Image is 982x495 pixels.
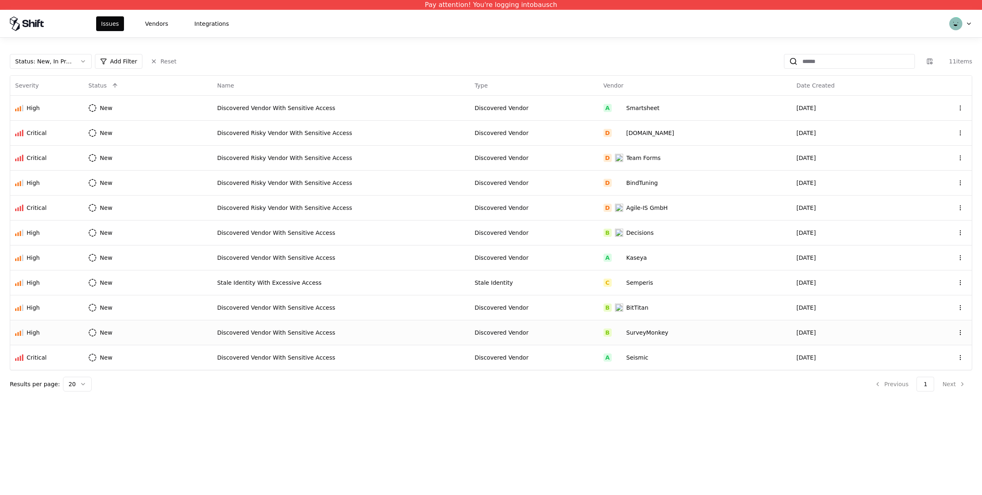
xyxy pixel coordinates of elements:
[88,101,127,115] button: New
[27,179,40,187] div: High
[797,254,916,262] div: [DATE]
[88,81,107,90] div: Status
[217,254,465,262] div: Discovered Vendor With Sensitive Access
[100,353,113,362] div: New
[100,204,113,212] div: New
[15,57,73,65] div: Status : New, In Progress
[626,179,658,187] div: BindTuning
[626,204,668,212] div: Agile-IS GmbH
[475,204,594,212] div: Discovered Vendor
[15,81,39,90] div: Severity
[615,279,623,287] img: Semperis
[604,304,612,312] div: B
[626,104,660,112] div: Smartsheet
[27,154,47,162] div: Critical
[88,250,127,265] button: New
[615,129,623,137] img: Draw.io
[797,154,916,162] div: [DATE]
[604,179,612,187] div: D
[615,304,623,312] img: BitTitan
[615,229,623,237] img: Decisions
[797,204,916,212] div: [DATE]
[217,129,465,137] div: Discovered Risky Vendor With Sensitive Access
[475,129,594,137] div: Discovered Vendor
[100,104,113,112] div: New
[217,81,234,90] div: Name
[100,279,113,287] div: New
[626,304,649,312] div: BitTitan
[217,353,465,362] div: Discovered Vendor With Sensitive Access
[27,328,40,337] div: High
[797,304,916,312] div: [DATE]
[797,279,916,287] div: [DATE]
[217,304,465,312] div: Discovered Vendor With Sensitive Access
[27,129,47,137] div: Critical
[797,353,916,362] div: [DATE]
[88,151,127,165] button: New
[88,325,127,340] button: New
[797,229,916,237] div: [DATE]
[615,204,623,212] img: Agile-IS GmbH
[604,129,612,137] div: D
[615,179,623,187] img: BindTuning
[626,229,654,237] div: Decisions
[626,254,647,262] div: Kaseya
[95,54,142,69] button: Add Filter
[88,200,127,215] button: New
[27,304,40,312] div: High
[615,104,623,112] img: Smartsheet
[604,229,612,237] div: B
[475,254,594,262] div: Discovered Vendor
[604,81,624,90] div: Vendor
[475,353,594,362] div: Discovered Vendor
[27,229,40,237] div: High
[626,279,653,287] div: Semperis
[27,353,47,362] div: Critical
[615,154,623,162] img: Team Forms
[100,229,113,237] div: New
[88,175,127,190] button: New
[868,377,972,391] nav: pagination
[615,328,623,337] img: SurveyMonkey
[88,350,127,365] button: New
[475,81,488,90] div: Type
[917,377,934,391] button: 1
[217,328,465,337] div: Discovered Vendor With Sensitive Access
[604,204,612,212] div: D
[217,104,465,112] div: Discovered Vendor With Sensitive Access
[27,104,40,112] div: High
[96,16,124,31] button: Issues
[797,104,916,112] div: [DATE]
[100,154,113,162] div: New
[88,225,127,240] button: New
[797,328,916,337] div: [DATE]
[100,304,113,312] div: New
[88,300,127,315] button: New
[217,279,465,287] div: Stale Identity With Excessive Access
[475,154,594,162] div: Discovered Vendor
[604,328,612,337] div: B
[217,179,465,187] div: Discovered Risky Vendor With Sensitive Access
[626,129,674,137] div: [DOMAIN_NAME]
[27,279,40,287] div: High
[140,16,173,31] button: Vendors
[604,254,612,262] div: A
[604,353,612,362] div: A
[27,204,47,212] div: Critical
[615,254,623,262] img: Kaseya
[217,229,465,237] div: Discovered Vendor With Sensitive Access
[615,353,623,362] img: Seismic
[604,104,612,112] div: A
[217,204,465,212] div: Discovered Risky Vendor With Sensitive Access
[797,179,916,187] div: [DATE]
[475,328,594,337] div: Discovered Vendor
[475,229,594,237] div: Discovered Vendor
[475,279,594,287] div: Stale Identity
[939,57,972,65] div: 11 items
[626,328,669,337] div: SurveyMonkey
[100,179,113,187] div: New
[100,129,113,137] div: New
[27,254,40,262] div: High
[100,254,113,262] div: New
[217,154,465,162] div: Discovered Risky Vendor With Sensitive Access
